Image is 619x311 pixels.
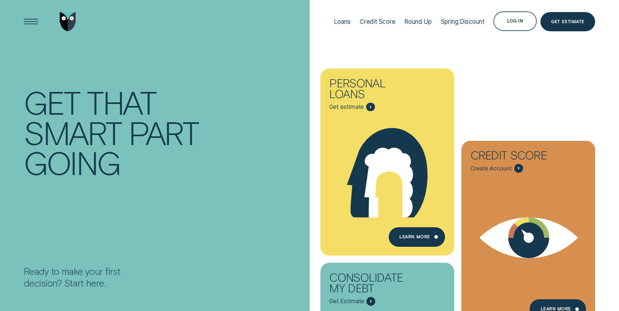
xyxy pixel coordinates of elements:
[320,68,454,256] a: Personal loans - Learn more
[471,165,512,172] span: Create Account
[540,12,595,32] a: Get Estimate
[329,272,416,297] div: Consolidate my debt
[493,11,537,31] button: Log in
[329,103,364,111] span: Get estimate
[60,12,76,32] img: Wisr
[329,298,364,305] span: Get Estimate
[24,44,219,264] h1: Get that Smart Part going
[24,265,136,289] div: Ready to make your first decision? Start here.
[389,227,445,247] a: Learn more
[329,78,416,103] div: Personal loans
[441,18,485,25] div: Spring Discount
[21,12,41,32] button: Open Menu
[404,18,432,25] div: Round Up
[360,18,395,25] div: Credit Score
[471,150,557,164] div: Credit Score
[334,18,350,25] div: Loans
